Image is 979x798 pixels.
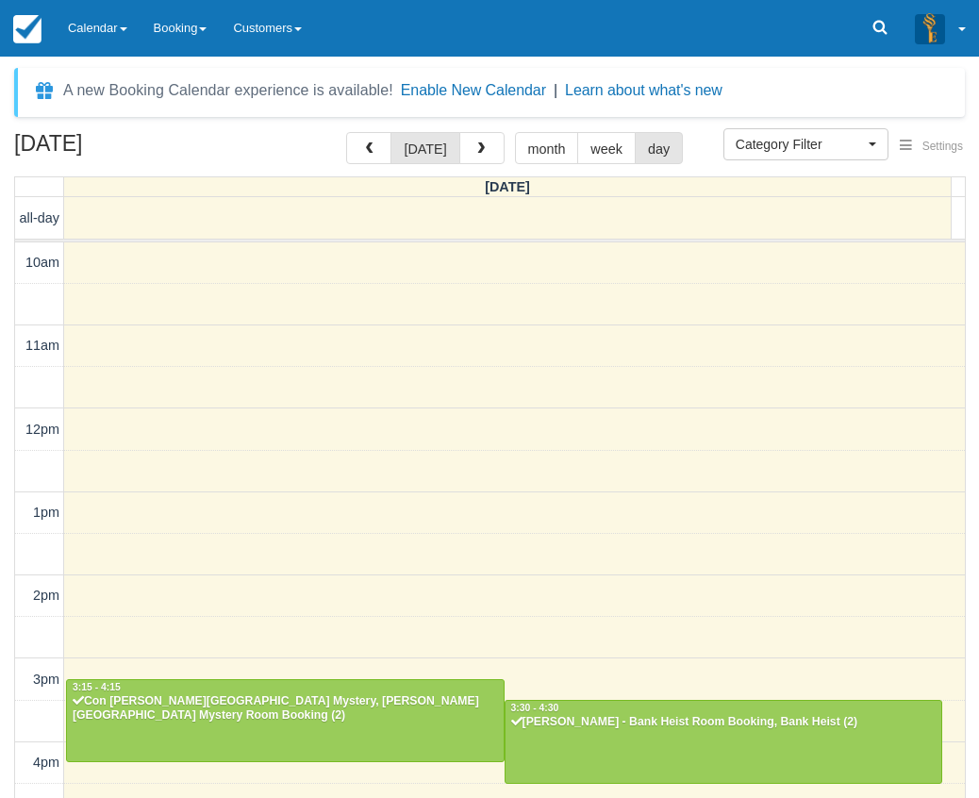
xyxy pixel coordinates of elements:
span: 1pm [33,505,59,520]
span: 3pm [33,672,59,687]
span: Category Filter [736,135,864,154]
button: day [635,132,683,164]
span: 10am [25,255,59,270]
div: A new Booking Calendar experience is available! [63,79,393,102]
button: Category Filter [723,128,888,160]
button: [DATE] [390,132,459,164]
img: checkfront-main-nav-mini-logo.png [13,15,41,43]
button: week [577,132,636,164]
span: [DATE] [485,179,530,194]
button: month [515,132,579,164]
div: Con [PERSON_NAME][GEOGRAPHIC_DATA] Mystery, [PERSON_NAME][GEOGRAPHIC_DATA] Mystery Room Booking (2) [72,694,499,724]
button: Settings [888,133,974,160]
button: Enable New Calendar [401,81,546,100]
span: 3:30 - 4:30 [511,703,559,713]
a: 3:30 - 4:30[PERSON_NAME] - Bank Heist Room Booking, Bank Heist (2) [505,700,943,783]
a: 3:15 - 4:15Con [PERSON_NAME][GEOGRAPHIC_DATA] Mystery, [PERSON_NAME][GEOGRAPHIC_DATA] Mystery Roo... [66,679,505,762]
a: Learn about what's new [565,82,722,98]
div: [PERSON_NAME] - Bank Heist Room Booking, Bank Heist (2) [510,715,938,730]
span: | [554,82,557,98]
h2: [DATE] [14,132,253,167]
span: 3:15 - 4:15 [73,682,121,692]
span: 4pm [33,755,59,770]
span: 11am [25,338,59,353]
span: 2pm [33,588,59,603]
span: all-day [20,210,59,225]
img: A3 [915,13,945,43]
span: Settings [922,140,963,153]
span: 12pm [25,422,59,437]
